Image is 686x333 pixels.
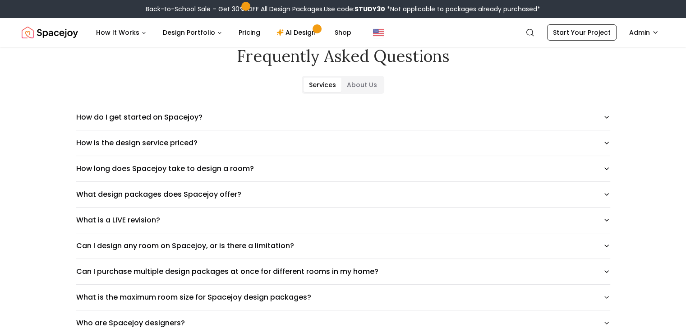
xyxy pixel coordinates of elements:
[341,78,382,92] button: About Us
[324,5,385,14] span: Use code:
[76,285,610,310] button: What is the maximum room size for Spacejoy design packages?
[624,24,664,41] button: Admin
[76,259,610,284] button: Can I purchase multiple design packages at once for different rooms in my home?
[22,23,78,42] a: Spacejoy
[146,5,540,14] div: Back-to-School Sale – Get 30% OFF All Design Packages.
[269,23,326,42] a: AI Design
[76,105,610,130] button: How do I get started on Spacejoy?
[304,78,341,92] button: Services
[89,23,154,42] button: How It Works
[327,23,359,42] a: Shop
[62,47,625,65] h2: Frequently asked questions
[373,27,384,38] img: United States
[22,23,78,42] img: Spacejoy Logo
[76,130,610,156] button: How is the design service priced?
[385,5,540,14] span: *Not applicable to packages already purchased*
[231,23,267,42] a: Pricing
[355,5,385,14] b: STUDY30
[22,18,664,47] nav: Global
[89,23,359,42] nav: Main
[156,23,230,42] button: Design Portfolio
[76,208,610,233] button: What is a LIVE revision?
[62,32,625,65] div: Help
[547,24,617,41] a: Start Your Project
[76,156,610,181] button: How long does Spacejoy take to design a room?
[76,233,610,259] button: Can I design any room on Spacejoy, or is there a limitation?
[76,182,610,207] button: What design packages does Spacejoy offer?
